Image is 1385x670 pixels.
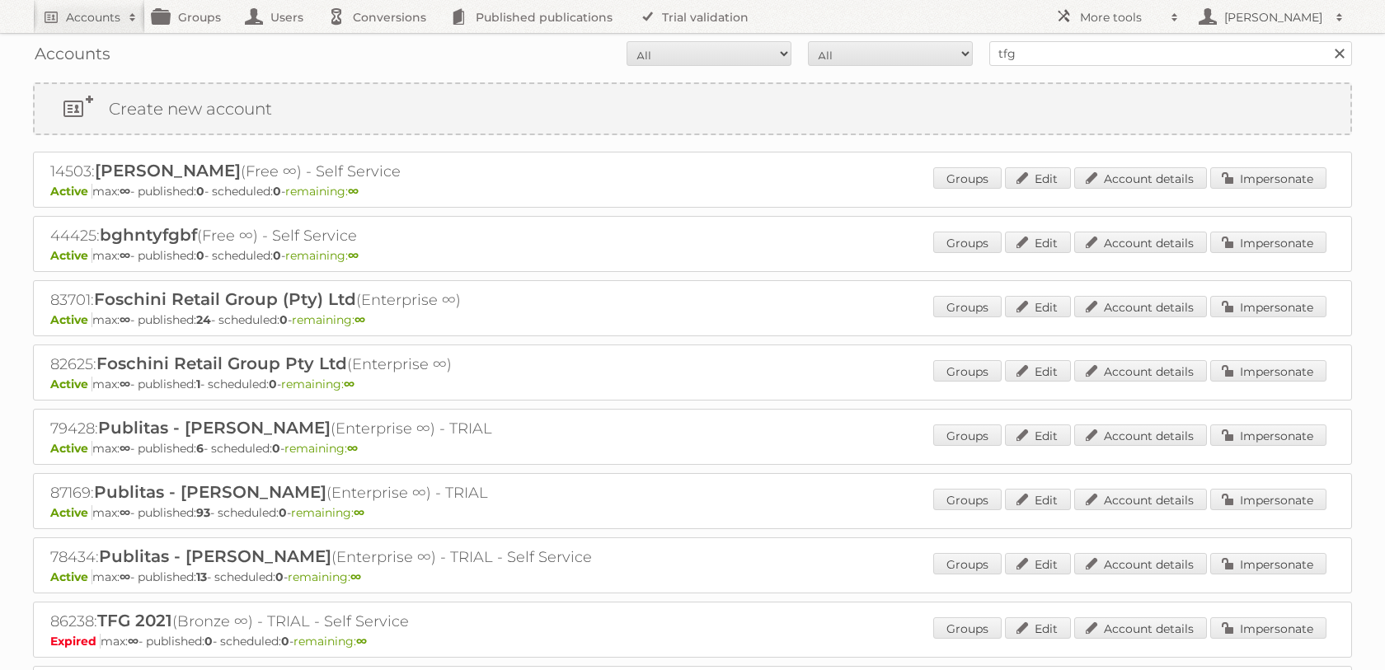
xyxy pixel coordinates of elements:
span: bghntyfgbf [100,225,197,245]
p: max: - published: - scheduled: - [50,248,1335,263]
a: Edit [1005,167,1071,189]
strong: 0 [196,184,204,199]
strong: ∞ [128,634,138,649]
strong: 0 [273,184,281,199]
span: Foschini Retail Group Pty Ltd [96,354,347,373]
strong: ∞ [350,569,361,584]
strong: 0 [275,569,284,584]
a: Account details [1074,296,1207,317]
strong: 0 [279,312,288,327]
span: remaining: [281,377,354,391]
h2: [PERSON_NAME] [1220,9,1327,26]
a: Edit [1005,360,1071,382]
a: Impersonate [1210,553,1326,574]
strong: 93 [196,505,210,520]
strong: 1 [196,377,200,391]
a: Groups [933,617,1002,639]
strong: ∞ [120,184,130,199]
span: remaining: [285,184,359,199]
strong: 0 [269,377,277,391]
h2: 44425: (Free ∞) - Self Service [50,225,627,246]
span: Active [50,441,92,456]
strong: 0 [279,505,287,520]
span: remaining: [292,312,365,327]
span: Expired [50,634,101,649]
span: Active [50,505,92,520]
strong: 0 [281,634,289,649]
h2: More tools [1080,9,1162,26]
p: max: - published: - scheduled: - [50,377,1335,391]
a: Account details [1074,360,1207,382]
a: Impersonate [1210,167,1326,189]
span: remaining: [291,505,364,520]
strong: ∞ [120,377,130,391]
a: Account details [1074,617,1207,639]
a: Account details [1074,553,1207,574]
h2: 87169: (Enterprise ∞) - TRIAL [50,482,627,504]
span: [PERSON_NAME] [95,161,241,180]
a: Edit [1005,489,1071,510]
strong: ∞ [347,441,358,456]
p: max: - published: - scheduled: - [50,634,1335,649]
a: Account details [1074,167,1207,189]
span: remaining: [288,569,361,584]
a: Groups [933,424,1002,446]
strong: ∞ [354,312,365,327]
span: Publitas - [PERSON_NAME] [98,418,331,438]
span: Foschini Retail Group (Pty) Ltd [94,289,356,309]
a: Groups [933,232,1002,253]
a: Impersonate [1210,617,1326,639]
strong: ∞ [120,312,130,327]
span: remaining: [293,634,367,649]
span: Publitas - [PERSON_NAME] [94,482,326,502]
strong: ∞ [120,441,130,456]
a: Groups [933,489,1002,510]
a: Edit [1005,617,1071,639]
a: Account details [1074,489,1207,510]
a: Groups [933,167,1002,189]
span: TFG 2021 [97,611,172,630]
h2: 79428: (Enterprise ∞) - TRIAL [50,418,627,439]
strong: ∞ [354,505,364,520]
h2: 86238: (Bronze ∞) - TRIAL - Self Service [50,611,627,632]
strong: 24 [196,312,211,327]
strong: ∞ [344,377,354,391]
span: remaining: [284,441,358,456]
span: Active [50,377,92,391]
strong: 0 [273,248,281,263]
h2: 78434: (Enterprise ∞) - TRIAL - Self Service [50,546,627,568]
strong: ∞ [120,569,130,584]
a: Groups [933,296,1002,317]
a: Edit [1005,232,1071,253]
p: max: - published: - scheduled: - [50,184,1335,199]
strong: ∞ [348,248,359,263]
a: Impersonate [1210,296,1326,317]
strong: ∞ [348,184,359,199]
span: Active [50,184,92,199]
p: max: - published: - scheduled: - [50,569,1335,584]
h2: 82625: (Enterprise ∞) [50,354,627,375]
strong: ∞ [120,505,130,520]
p: max: - published: - scheduled: - [50,312,1335,327]
strong: ∞ [120,248,130,263]
a: Impersonate [1210,232,1326,253]
p: max: - published: - scheduled: - [50,441,1335,456]
span: Active [50,569,92,584]
span: Publitas - [PERSON_NAME] [99,546,331,566]
a: Account details [1074,424,1207,446]
a: Groups [933,553,1002,574]
strong: 13 [196,569,207,584]
a: Account details [1074,232,1207,253]
strong: 0 [272,441,280,456]
p: max: - published: - scheduled: - [50,505,1335,520]
a: Edit [1005,424,1071,446]
a: Edit [1005,553,1071,574]
span: remaining: [285,248,359,263]
strong: 0 [196,248,204,263]
strong: 6 [196,441,204,456]
a: Impersonate [1210,360,1326,382]
h2: 83701: (Enterprise ∞) [50,289,627,311]
strong: ∞ [356,634,367,649]
a: Groups [933,360,1002,382]
span: Active [50,312,92,327]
